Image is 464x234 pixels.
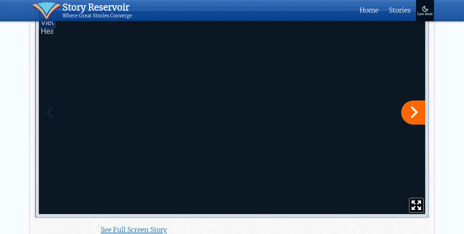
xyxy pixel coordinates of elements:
img: icon of book with waver spilling out. [32,2,61,19]
button: Next Page [362,89,386,114]
div: Where Great Stories Converge [62,13,132,19]
div: Story Reservoir [62,2,132,13]
div: Dark Mode [417,13,433,16]
a: See Full Screen Story [101,225,167,234]
iframe: <span style="display: inline-block; width: 0px; overflow: hidden; line-height: 0;" data-mce-type=... [39,11,425,214]
img: Turn On Dark Mode [421,5,429,13]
